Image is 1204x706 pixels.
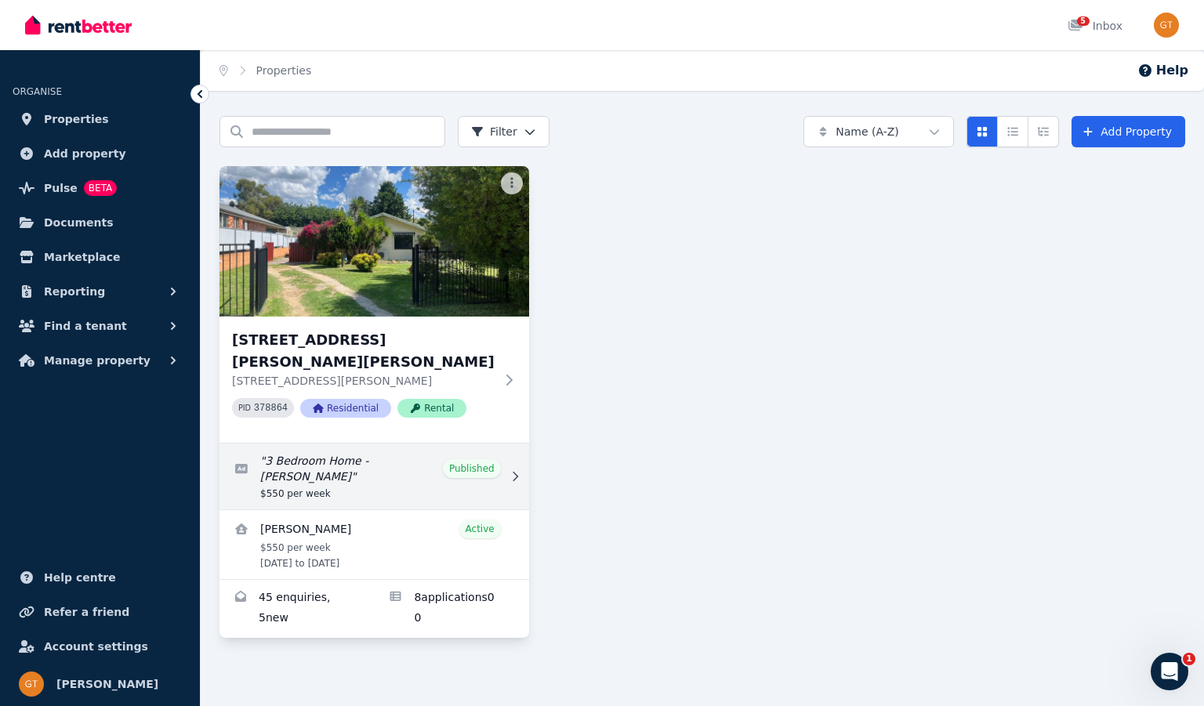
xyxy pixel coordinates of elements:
a: Applications for 154 Vittoria St, Robin Hill [374,580,528,638]
span: Refer a friend [44,603,129,621]
span: Residential [300,399,391,418]
span: Add property [44,144,126,163]
button: Card view [966,116,998,147]
button: More options [501,172,523,194]
span: Find a tenant [44,317,127,335]
small: PID [238,404,251,412]
a: Edit listing: 3 Bedroom Home - Robin Hill [219,444,529,509]
img: Gloria Thompson [19,672,44,697]
button: Reporting [13,276,187,307]
a: Add Property [1072,116,1185,147]
span: Manage property [44,351,150,370]
span: 1 [1183,653,1195,665]
a: Marketplace [13,241,187,273]
span: ORGANISE [13,86,62,97]
a: Properties [256,64,312,77]
a: Account settings [13,631,187,662]
span: Filter [471,124,517,139]
img: RentBetter [25,13,132,37]
p: [STREET_ADDRESS][PERSON_NAME] [232,373,495,389]
nav: Breadcrumb [201,50,330,91]
a: 154 Vittoria St, Robin Hill[STREET_ADDRESS][PERSON_NAME][PERSON_NAME][STREET_ADDRESS][PERSON_NAME... [219,166,529,443]
span: Marketplace [44,248,120,266]
button: Manage property [13,345,187,376]
span: Pulse [44,179,78,197]
span: [PERSON_NAME] [56,675,158,693]
div: Inbox [1068,18,1122,34]
button: Compact list view [997,116,1028,147]
a: View details for Tiffany Turner [219,510,529,579]
div: View options [966,116,1059,147]
button: Filter [458,116,549,147]
a: Properties [13,103,187,135]
span: 5 [1077,16,1090,26]
span: Account settings [44,637,148,656]
button: Find a tenant [13,310,187,342]
code: 378864 [254,403,288,414]
img: 154 Vittoria St, Robin Hill [219,166,529,317]
span: Reporting [44,282,105,301]
button: Expanded list view [1028,116,1059,147]
a: Add property [13,138,187,169]
a: Documents [13,207,187,238]
span: Rental [397,399,466,418]
a: Refer a friend [13,596,187,628]
iframe: Intercom live chat [1151,653,1188,690]
img: Gloria Thompson [1154,13,1179,38]
span: Name (A-Z) [836,124,899,139]
span: BETA [84,180,117,196]
a: Enquiries for 154 Vittoria St, Robin Hill [219,580,374,638]
a: Help centre [13,562,187,593]
span: Properties [44,110,109,129]
button: Help [1137,61,1188,80]
span: Documents [44,213,114,232]
button: Name (A-Z) [803,116,954,147]
h3: [STREET_ADDRESS][PERSON_NAME][PERSON_NAME] [232,329,495,373]
a: PulseBETA [13,172,187,204]
span: Help centre [44,568,116,587]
